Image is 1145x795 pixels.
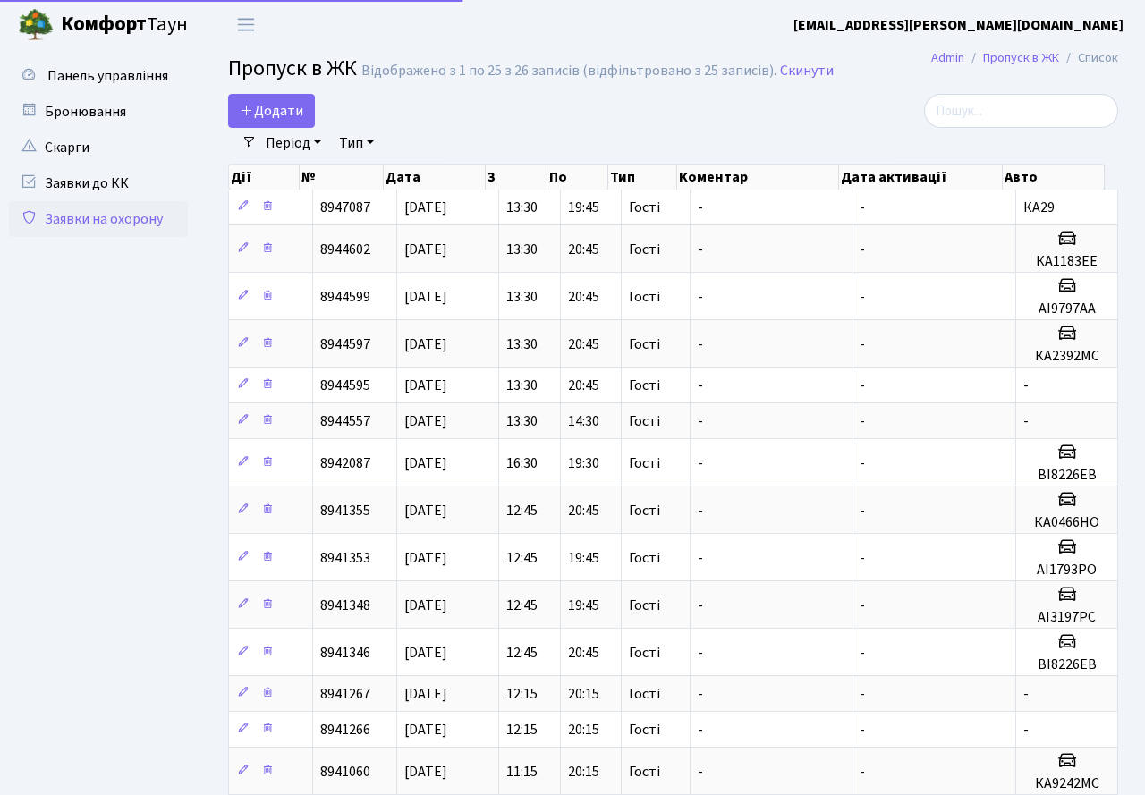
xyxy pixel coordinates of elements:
span: [DATE] [404,643,447,663]
span: КА29 [1023,198,1055,217]
th: Тип [608,165,677,190]
span: Гості [629,646,660,660]
span: 19:45 [568,548,599,568]
div: × [1107,24,1124,42]
span: - [860,501,865,520]
span: 8941348 [320,596,370,615]
a: Панель управління [9,58,188,94]
span: 13:30 [506,411,538,431]
img: logo.png [18,7,54,43]
span: - [860,762,865,782]
span: [DATE] [404,596,447,615]
span: Гості [629,598,660,613]
span: 20:45 [568,643,599,663]
span: Гості [629,687,660,701]
span: 8941267 [320,684,370,704]
span: - [698,762,703,782]
span: 11:15 [506,762,538,782]
span: [DATE] [404,501,447,520]
span: - [860,643,865,663]
button: Переключити навігацію [224,10,268,39]
span: [DATE] [404,762,447,782]
span: 8944557 [320,411,370,431]
span: - [698,501,703,520]
span: - [860,548,865,568]
span: 13:30 [506,334,538,354]
th: Авто [1003,165,1105,190]
span: - [698,643,703,663]
span: Гості [629,456,660,470]
span: [DATE] [404,548,447,568]
span: - [698,453,703,473]
th: № [300,165,384,190]
span: Таун [61,10,188,40]
span: [DATE] [404,453,447,473]
span: - [860,453,865,473]
span: - [698,287,703,307]
span: 12:45 [506,548,538,568]
span: - [698,334,703,354]
span: 13:30 [506,376,538,395]
h5: АІ3197РС [1023,609,1110,626]
span: - [860,720,865,740]
span: 8944597 [320,334,370,354]
span: 8947087 [320,198,370,217]
span: 14:30 [568,411,599,431]
span: 8941266 [320,720,370,740]
a: Тип [332,128,381,158]
span: - [698,198,703,217]
span: 8944602 [320,240,370,259]
span: - [860,198,865,217]
span: 8941346 [320,643,370,663]
a: Голосувати [855,90,1108,112]
span: 13:30 [506,287,538,307]
span: - [698,240,703,259]
span: 8941353 [320,548,370,568]
span: 19:30 [568,453,599,473]
span: [DATE] [404,287,447,307]
div: × [1107,130,1124,148]
span: 20:45 [568,287,599,307]
h5: ВІ8226ЕВ [1023,467,1110,484]
th: Дії [229,165,300,190]
span: Гості [629,378,660,393]
span: [DATE] [404,334,447,354]
span: [DATE] [404,684,447,704]
span: [DATE] [404,411,447,431]
span: - [860,684,865,704]
a: Заявки до КК [9,165,188,201]
span: - [698,376,703,395]
span: 20:15 [568,720,599,740]
span: 19:45 [568,198,599,217]
span: - [698,684,703,704]
span: - [860,596,865,615]
div: Відображено з 1 по 25 з 26 записів (відфільтровано з 25 записів). [361,63,776,80]
span: 20:45 [568,334,599,354]
span: [DATE] [404,240,447,259]
span: - [1023,684,1029,704]
span: 12:15 [506,720,538,740]
span: - [698,720,703,740]
b: [EMAIL_ADDRESS][PERSON_NAME][DOMAIN_NAME] [793,15,1124,35]
span: - [1023,720,1029,740]
span: 13:30 [506,240,538,259]
a: Додати [228,94,315,128]
a: Заявки на охорону [9,201,188,237]
a: Скарги [9,130,188,165]
span: 8942087 [320,453,370,473]
span: - [860,240,865,259]
span: Гості [629,414,660,428]
span: [DATE] [404,376,447,395]
h5: ВІ8226ЕВ [1023,656,1110,673]
b: Комфорт [61,10,147,38]
span: - [698,411,703,431]
span: Гості [629,242,660,257]
span: - [860,287,865,307]
a: [EMAIL_ADDRESS][PERSON_NAME][DOMAIN_NAME] [793,14,1124,36]
span: - [698,548,703,568]
h5: АІ1793РО [1023,562,1110,579]
span: Гості [629,551,660,565]
span: - [860,376,865,395]
th: Дата [384,165,487,190]
span: 12:45 [506,643,538,663]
